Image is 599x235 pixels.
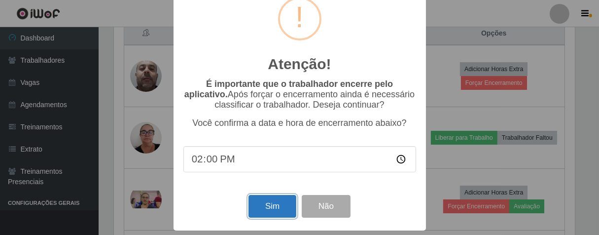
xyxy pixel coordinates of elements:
[183,118,416,128] p: Você confirma a data e hora de encerramento abaixo?
[248,195,296,218] button: Sim
[268,55,331,73] h2: Atenção!
[184,79,393,99] b: É importante que o trabalhador encerre pelo aplicativo.
[302,195,351,218] button: Não
[183,79,416,110] p: Após forçar o encerramento ainda é necessário classificar o trabalhador. Deseja continuar?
